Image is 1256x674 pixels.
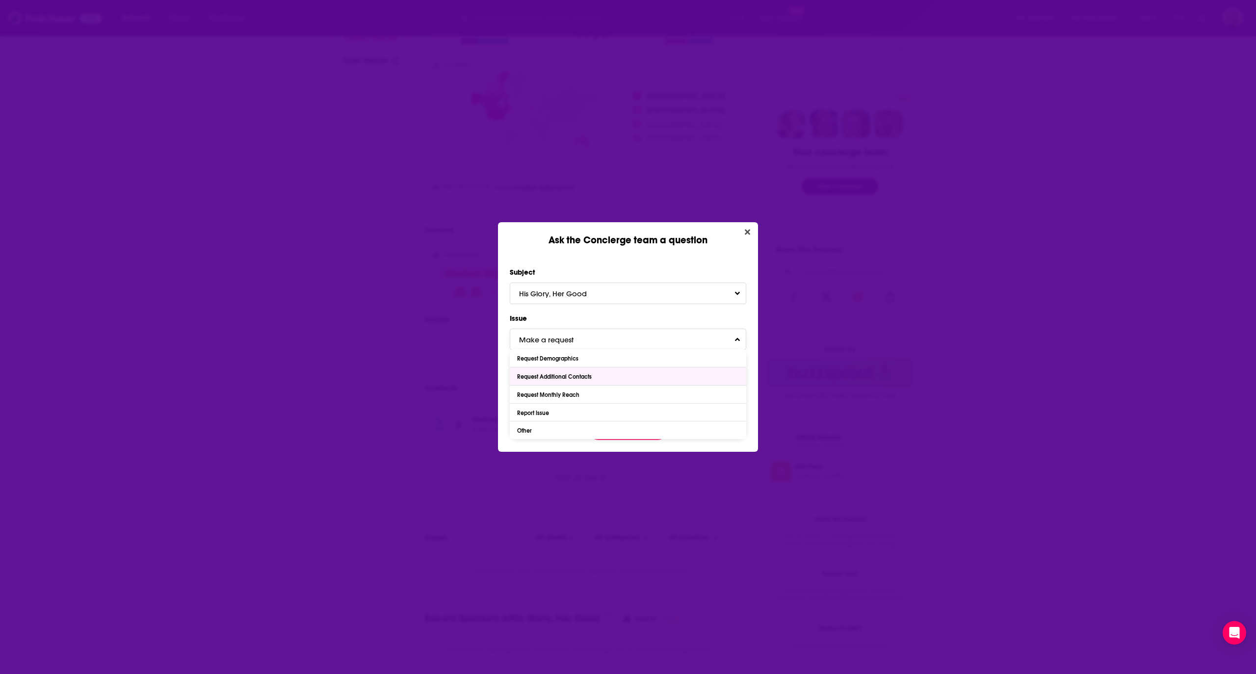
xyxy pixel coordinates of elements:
[510,312,746,325] label: Issue
[517,410,551,416] div: Report Issue
[519,335,593,344] span: Make a request
[510,329,746,350] button: Make a requestToggle Pronoun Dropdown
[517,391,582,398] div: Request Monthly Reach
[510,266,746,279] label: Subject
[498,222,758,246] div: Ask the Concierge team a question
[517,373,594,380] div: Request Additional Contacts
[741,226,754,238] button: Close
[517,427,534,434] div: Other
[519,289,606,298] span: His Glory, Her Good
[510,283,746,304] button: His Glory, Her GoodToggle Pronoun Dropdown
[517,355,581,362] div: Request Demographics
[1223,621,1246,645] div: Open Intercom Messenger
